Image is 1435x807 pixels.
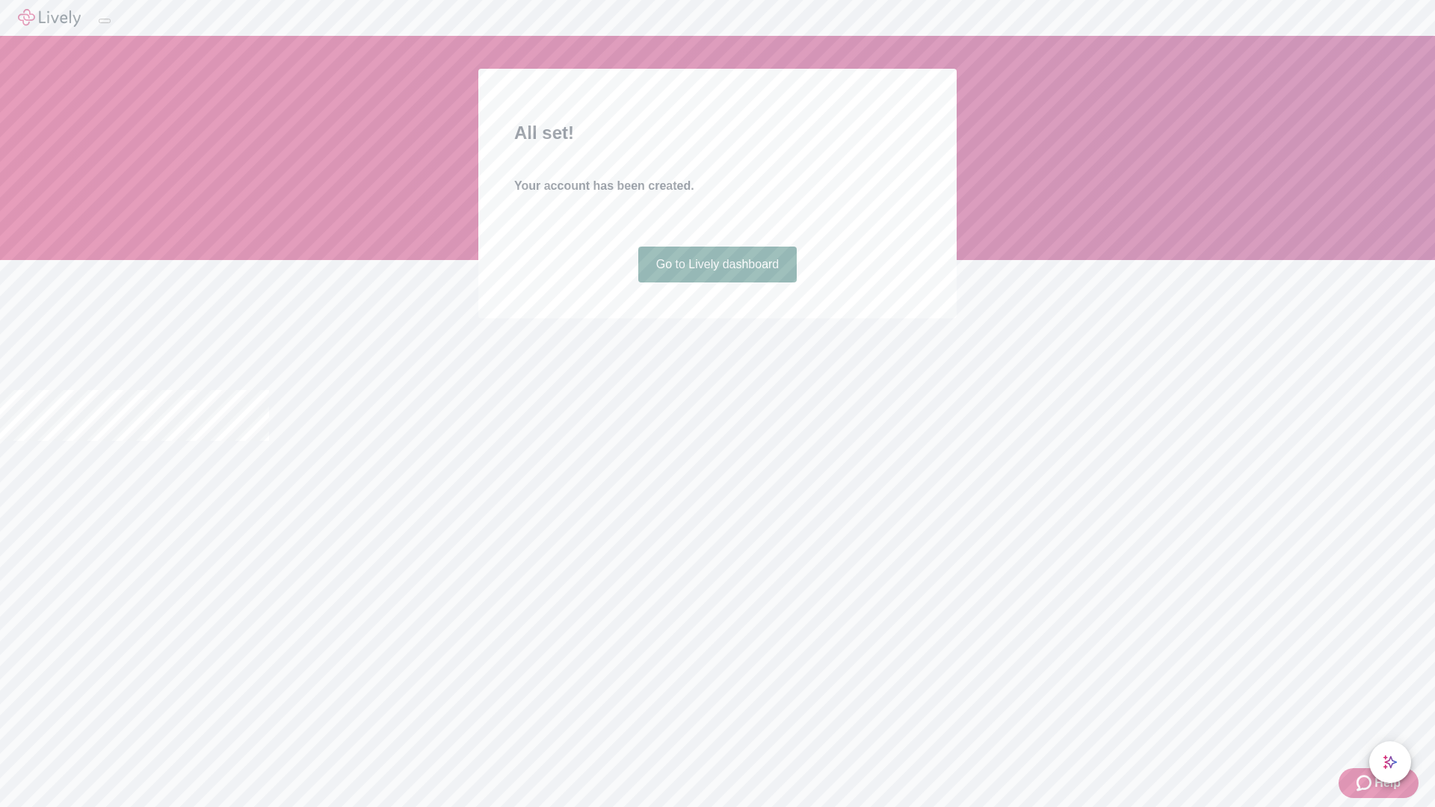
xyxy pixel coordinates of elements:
[99,19,111,23] button: Log out
[1339,768,1419,798] button: Zendesk support iconHelp
[514,120,921,146] h2: All set!
[1369,741,1411,783] button: chat
[1383,755,1398,770] svg: Lively AI Assistant
[1357,774,1374,792] svg: Zendesk support icon
[18,9,81,27] img: Lively
[514,177,921,195] h4: Your account has been created.
[1374,774,1401,792] span: Help
[638,247,797,282] a: Go to Lively dashboard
